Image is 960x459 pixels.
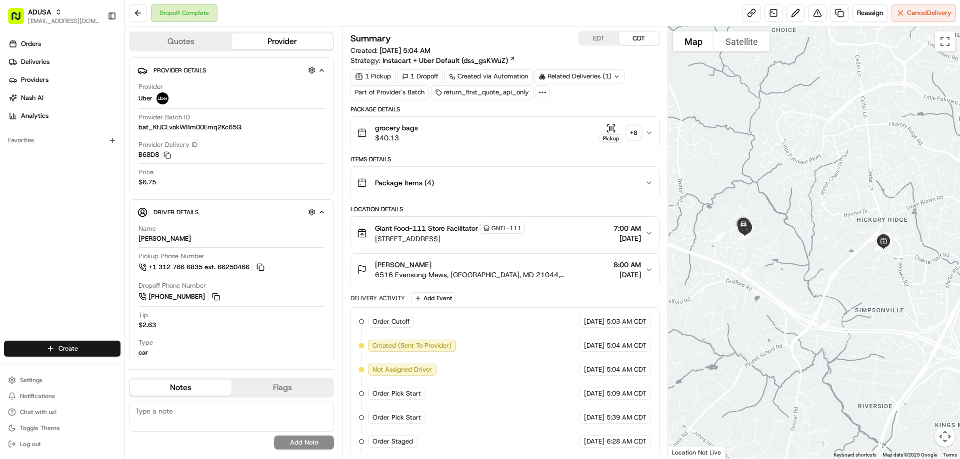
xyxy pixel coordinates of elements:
[397,69,442,83] div: 1 Dropoff
[351,254,658,286] button: [PERSON_NAME]6516 Evensong Mews, [GEOGRAPHIC_DATA], MD 21044, [GEOGRAPHIC_DATA]8:00 AM[DATE]
[4,90,124,106] a: Nash AI
[375,260,431,270] span: [PERSON_NAME]
[372,341,451,350] span: Created (Sent To Provider)
[20,408,56,416] span: Chat with us!
[857,8,883,17] span: Reassign
[372,317,409,326] span: Order Cutoff
[153,66,206,74] span: Provider Details
[606,389,646,398] span: 5:09 AM CDT
[444,69,532,83] a: Created via Automation
[431,85,533,99] div: return_first_quote_api_only
[372,389,421,398] span: Order Pick Start
[606,317,646,326] span: 5:03 AM CDT
[4,108,124,124] a: Analytics
[606,413,646,422] span: 5:39 AM CDT
[350,34,391,43] h3: Summary
[148,263,249,272] span: +1 312 766 6835 ext. 66250466
[599,134,623,143] div: Pickup
[375,133,418,143] span: $40.13
[673,31,714,51] button: Show street map
[28,7,51,17] button: ADUSA
[4,54,124,70] a: Deliveries
[350,69,395,83] div: 1 Pickup
[584,341,604,350] span: [DATE]
[4,36,124,52] a: Orders
[870,236,889,255] div: 8
[584,437,604,446] span: [DATE]
[350,45,430,55] span: Created:
[822,266,841,285] div: 13
[4,373,120,387] button: Settings
[882,452,937,458] span: Map data ©2025 Google
[4,132,120,148] div: Favorites
[372,413,421,422] span: Order Pick Start
[138,224,156,233] span: Name
[21,75,48,84] span: Providers
[734,225,753,244] div: 16
[579,32,619,45] button: EDT
[138,82,163,91] span: Provider
[138,291,221,302] button: [PHONE_NUMBER]
[619,32,659,45] button: CDT
[138,311,148,320] span: Tip
[668,446,725,459] div: Location Not Live
[137,204,325,220] button: Driver Details
[379,46,430,55] span: [DATE] 5:04 AM
[584,413,604,422] span: [DATE]
[138,252,204,261] span: Pickup Phone Number
[375,178,434,188] span: Package Items ( 4 )
[231,33,333,49] button: Provider
[375,270,609,280] span: 6516 Evensong Mews, [GEOGRAPHIC_DATA], MD 21044, [GEOGRAPHIC_DATA]
[138,321,156,330] div: $2.63
[20,424,60,432] span: Toggle Theme
[875,228,894,247] div: 12
[4,421,120,435] button: Toggle Theme
[28,17,99,25] button: [EMAIL_ADDRESS][DOMAIN_NAME]
[372,437,413,446] span: Order Staged
[138,94,152,103] span: Uber
[231,380,333,396] button: Flags
[351,117,658,149] button: grocery bags$40.13Pickup+8
[375,234,525,244] span: [STREET_ADDRESS]
[584,365,604,374] span: [DATE]
[613,260,641,270] span: 8:00 AM
[351,217,658,250] button: Giant Food-111 Store FacilitatorGNTL-111[STREET_ADDRESS]7:00 AM[DATE]
[833,452,876,459] button: Keyboard shortcuts
[58,344,78,353] span: Create
[606,341,646,350] span: 5:04 AM CDT
[411,292,455,304] button: Add Event
[375,223,478,233] span: Giant Food-111 Store Facilitator
[4,389,120,403] button: Notifications
[130,33,231,49] button: Quotes
[606,365,646,374] span: 5:04 AM CDT
[382,55,515,65] a: Instacart + Uber Default (dss_gsKWuZ)
[375,123,418,133] span: grocery bags
[350,294,405,302] div: Delivery Activity
[20,392,55,400] span: Notifications
[20,376,42,384] span: Settings
[714,31,769,51] button: Show satellite imagery
[709,227,728,246] div: 15
[4,405,120,419] button: Chat with us!
[613,223,641,233] span: 7:00 AM
[138,262,266,273] a: +1 312 766 6835 ext. 66250466
[935,31,955,51] button: Toggle fullscreen view
[4,4,103,28] button: ADUSA[EMAIL_ADDRESS][DOMAIN_NAME]
[138,281,206,290] span: Dropoff Phone Number
[670,446,703,459] a: Open this area in Google Maps (opens a new window)
[138,234,191,243] div: [PERSON_NAME]
[4,341,120,357] button: Create
[138,338,153,347] span: Type
[153,208,198,216] span: Driver Details
[148,292,205,301] span: [PHONE_NUMBER]
[599,123,641,143] button: Pickup+8
[4,72,124,88] a: Providers
[735,261,754,280] div: 14
[350,55,515,65] div: Strategy:
[382,55,508,65] span: Instacart + Uber Default (dss_gsKWuZ)
[613,233,641,243] span: [DATE]
[864,227,883,246] div: 7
